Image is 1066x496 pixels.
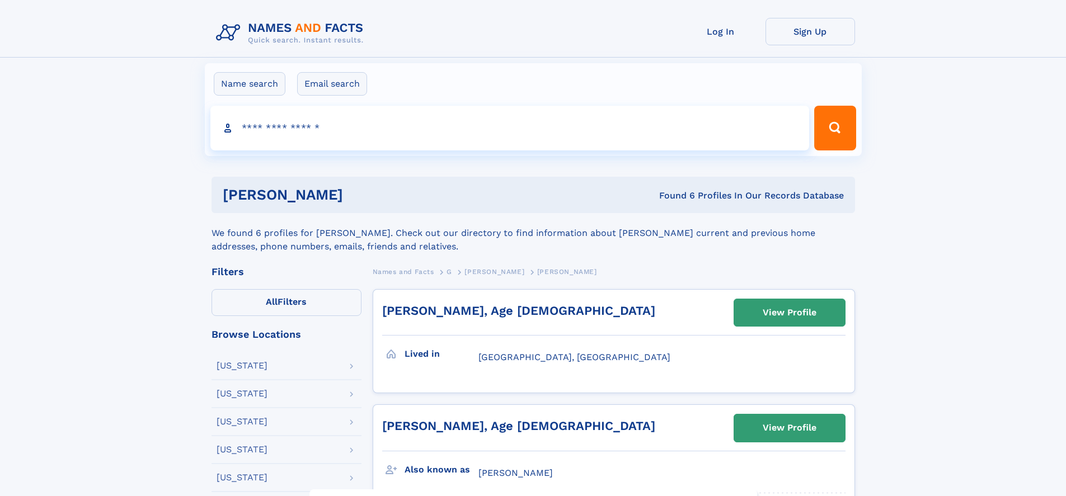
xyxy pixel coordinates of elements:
[210,106,810,150] input: search input
[217,473,267,482] div: [US_STATE]
[734,299,845,326] a: View Profile
[464,264,524,278] a: [PERSON_NAME]
[766,18,855,45] a: Sign Up
[763,300,816,325] div: View Profile
[478,467,553,478] span: [PERSON_NAME]
[501,190,844,202] div: Found 6 Profiles In Our Records Database
[814,106,856,150] button: Search Button
[217,389,267,398] div: [US_STATE]
[537,268,597,276] span: [PERSON_NAME]
[373,264,434,278] a: Names and Facts
[214,72,285,96] label: Name search
[212,329,361,339] div: Browse Locations
[223,188,501,202] h1: [PERSON_NAME]
[763,415,816,441] div: View Profile
[447,268,452,276] span: G
[382,419,655,433] a: [PERSON_NAME], Age [DEMOGRAPHIC_DATA]
[212,267,361,277] div: Filters
[217,361,267,370] div: [US_STATE]
[478,352,670,362] span: [GEOGRAPHIC_DATA], [GEOGRAPHIC_DATA]
[734,414,845,441] a: View Profile
[212,213,855,253] div: We found 6 profiles for [PERSON_NAME]. Check out our directory to find information about [PERSON_...
[217,417,267,426] div: [US_STATE]
[212,18,373,48] img: Logo Names and Facts
[297,72,367,96] label: Email search
[266,296,278,307] span: All
[464,268,524,276] span: [PERSON_NAME]
[676,18,766,45] a: Log In
[447,264,452,278] a: G
[405,344,478,363] h3: Lived in
[217,445,267,454] div: [US_STATE]
[212,289,361,316] label: Filters
[382,304,655,318] a: [PERSON_NAME], Age [DEMOGRAPHIC_DATA]
[405,460,478,479] h3: Also known as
